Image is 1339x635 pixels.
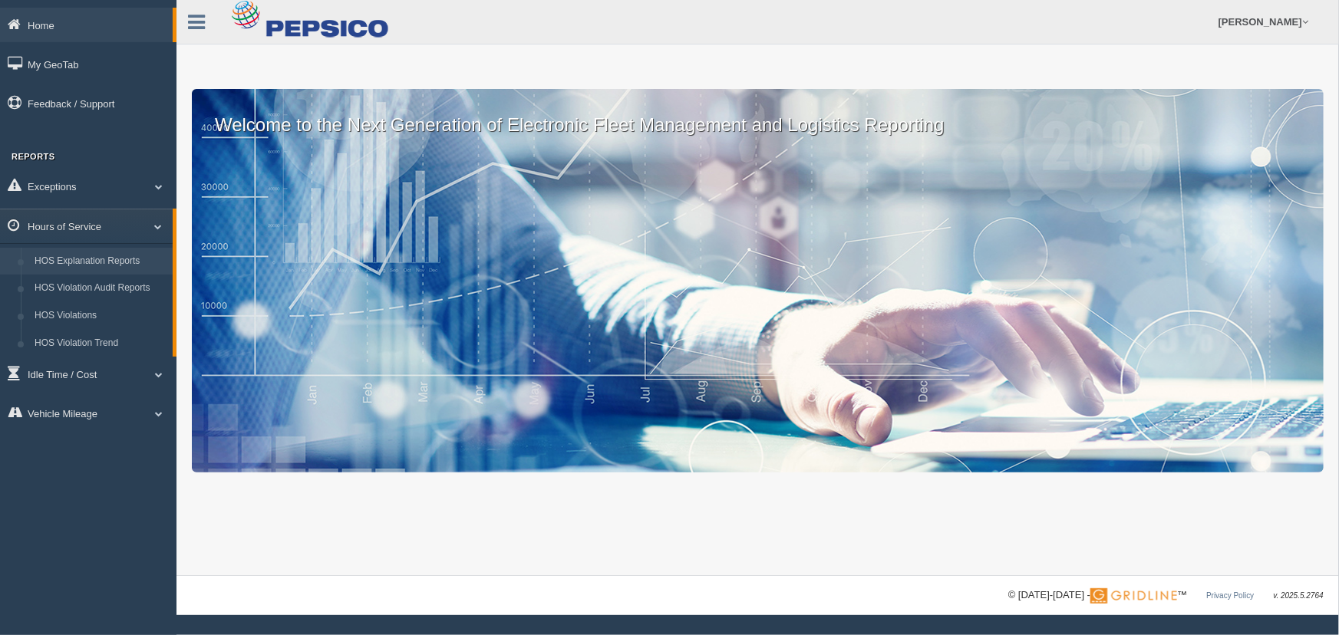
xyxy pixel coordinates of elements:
p: Welcome to the Next Generation of Electronic Fleet Management and Logistics Reporting [192,89,1324,138]
div: © [DATE]-[DATE] - ™ [1008,587,1324,604]
a: Privacy Policy [1206,591,1254,600]
a: HOS Violation Trend [28,330,173,357]
a: HOS Violation Audit Reports [28,275,173,302]
a: HOS Explanation Reports [28,248,173,275]
a: HOS Violations [28,302,173,330]
img: Gridline [1090,588,1177,604]
span: v. 2025.5.2764 [1274,591,1324,600]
